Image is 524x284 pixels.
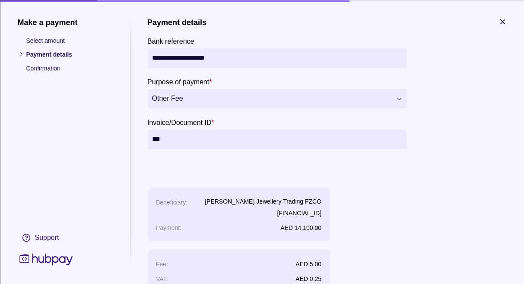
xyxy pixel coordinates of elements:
[147,78,209,85] p: Purpose of payment
[35,233,59,242] div: Support
[152,129,402,149] input: Invoice/Document ID
[295,260,321,267] p: AED 5.00
[280,224,321,231] p: AED 14,100.00
[156,260,168,267] p: Fee :
[205,196,321,206] p: [PERSON_NAME] Jewellery Trading FZCO
[17,17,112,27] h1: Make a payment
[26,49,112,59] p: Payment details
[147,17,206,27] h1: Payment details
[156,224,181,231] p: Payment :
[147,117,214,127] label: Invoice/Document ID
[156,198,187,205] p: Beneficiary :
[152,48,402,67] input: Bank reference
[205,208,321,217] p: [FINANCIAL_ID]
[17,228,112,246] a: Support
[147,35,194,46] label: Bank reference
[147,37,194,45] p: Bank reference
[295,275,321,282] p: AED 0.25
[26,63,112,73] p: Confirmation
[26,35,112,45] p: Select amount
[147,76,212,86] label: Purpose of payment
[147,118,212,126] p: Invoice/Document ID
[156,275,168,282] p: VAT :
